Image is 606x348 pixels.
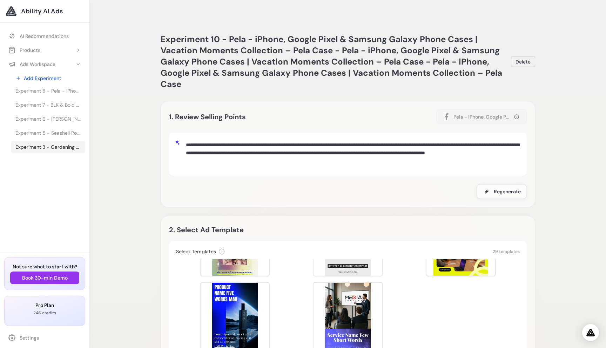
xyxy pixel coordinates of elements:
a: AI Recommendations [4,30,85,42]
button: Pela - iPhone, Google Pixel & Samsung Galaxy Phone Cases | Vacation Moments Collection – Pela Case [436,109,527,124]
p: 246 credits [10,310,79,316]
span: Experiment 6 - [PERSON_NAME] und mehr Produkte - [PERSON_NAME] und mehr Produkte - [PERSON_NAME] ... [15,115,81,122]
button: Book 30-min Demo [10,272,79,284]
span: Delete [516,58,531,65]
span: Experiment 10 - Pela - iPhone, Google Pixel & Samsung Galaxy Phone Cases | Vacation Moments Colle... [161,34,502,89]
a: Experiment 6 - [PERSON_NAME] und mehr Produkte - [PERSON_NAME] und mehr Produkte - [PERSON_NAME] ... [11,113,85,125]
span: Experiment 5 - Seashell Pomegranate Cheer iPhone 13 Case – Pela Case [15,129,81,136]
span: 29 templates [493,249,520,254]
h2: 2. Select Ad Template [169,224,348,235]
span: Experiment 8 - Pela - iPhone, Google Pixel & Samsung Galaxy Phone Cases | Vacation Moments Collec... [15,87,81,94]
a: Settings [4,332,85,344]
a: Experiment 8 - Pela - iPhone, Google Pixel & Samsung Galaxy Phone Cases | Vacation Moments Collec... [11,85,85,97]
div: Products [8,47,40,54]
a: Experiment 5 - Seashell Pomegranate Cheer iPhone 13 Case – Pela Case [11,127,85,139]
button: Ads Workspace [4,58,85,71]
h2: 1. Review Selling Points [169,111,246,122]
a: Experiment 7 - BLK & Bold Specialty Beverages - Premium Coffees & Teas - BLK & Bold Specialty Bev... [11,99,85,111]
span: i [221,249,222,254]
a: Experiment 3 - Gardening Subscription Boxes | POT GANG [11,141,85,153]
span: Pela - iPhone, Google Pixel & Samsung Galaxy Phone Cases | Vacation Moments Collection – Pela Case [453,113,510,120]
button: Delete [511,56,535,67]
span: Regenerate [494,188,521,195]
span: Experiment 7 - BLK & Bold Specialty Beverages - Premium Coffees & Teas - BLK & Bold Specialty Bev... [15,101,81,108]
h3: Select Templates [176,248,216,255]
div: Ads Workspace [8,61,55,68]
button: Products [4,44,85,56]
button: Regenerate [477,184,527,199]
h3: Pro Plan [10,302,79,309]
span: Ability AI Ads [21,6,63,16]
span: Experiment 3 - Gardening Subscription Boxes | POT GANG [15,143,81,150]
a: Ability AI Ads [6,6,84,17]
a: Add Experiment [11,72,85,85]
div: Open Intercom Messenger [582,324,599,341]
h3: Not sure what to start with? [10,263,79,270]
